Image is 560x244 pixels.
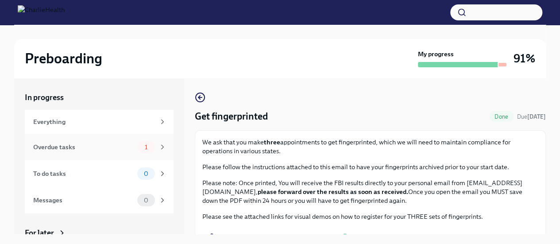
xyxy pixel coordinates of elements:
h4: Get fingerprinted [195,110,268,123]
a: To do tasks0 [25,160,174,187]
strong: please forward over the results as soon as received. [258,188,408,196]
h3: 91% [514,50,535,66]
a: Everything [25,110,174,134]
strong: My progress [418,50,454,58]
div: To do tasks [33,169,134,178]
a: Messages0 [25,187,174,213]
span: Done [489,113,514,120]
div: Overdue tasks [33,142,134,152]
strong: three [264,138,280,146]
a: In progress [25,92,174,103]
a: Overdue tasks1 [25,134,174,160]
p: Please see the attached links for visual demos on how to register for your THREE sets of fingerpr... [202,212,538,221]
strong: [DATE] [527,113,546,120]
span: Fingerprint Instructions-ARCHIVE SET [209,232,332,241]
h2: Preboarding [25,50,102,67]
p: Please follow the instructions attached to this email to have your fingerprints archived prior to... [202,163,538,171]
a: For later [25,228,174,238]
div: Everything [33,117,155,127]
span: 0 [139,170,154,177]
span: 0 [139,197,154,204]
img: CharlieHealth [18,5,65,19]
div: Messages [33,195,134,205]
span: Completed [350,234,382,240]
span: Due [517,113,546,120]
span: August 1st, 2025 09:00 [517,112,546,121]
span: 1 [139,144,153,151]
p: Please note: Once printed, You will receive the FBI results directly to your personal email from ... [202,178,538,205]
p: We ask that you make appointments to get fingerprinted, which we will need to maintain compliance... [202,138,538,155]
div: For later [25,228,54,238]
